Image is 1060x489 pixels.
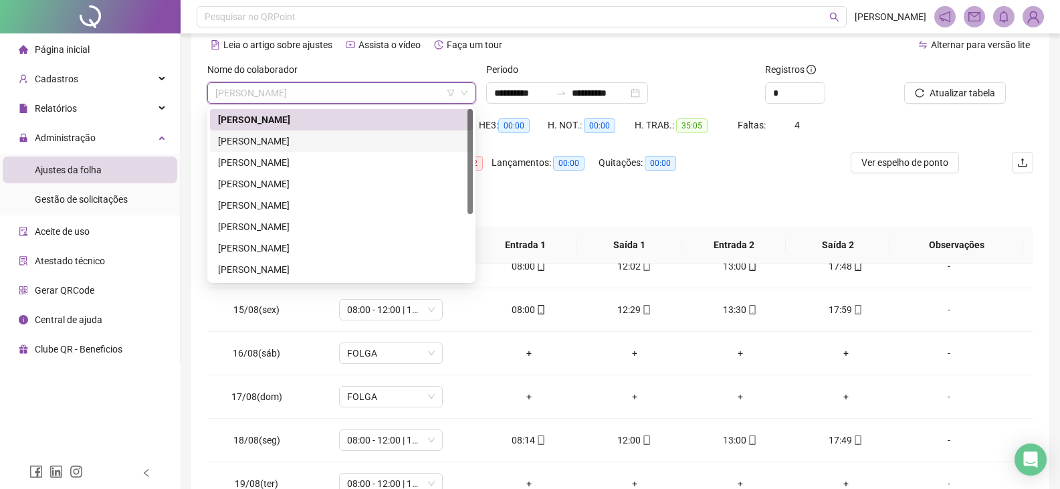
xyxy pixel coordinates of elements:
[218,241,465,256] div: [PERSON_NAME]
[35,344,122,355] span: Clube QR - Beneficios
[939,11,951,23] span: notification
[35,285,94,296] span: Gerar QRCode
[584,118,615,133] span: 00:00
[593,433,677,448] div: 12:00
[804,433,888,448] div: 17:49
[210,130,473,152] div: ALESSANDRO DA SILVA PEREIRA
[210,195,473,216] div: DANIEL SEPULVIDA BARRETO
[487,433,571,448] div: 08:14
[492,155,599,171] div: Lançamentos:
[852,262,863,271] span: mobile
[577,227,681,264] th: Saída 1
[347,430,435,450] span: 08:00 - 12:00 | 13:00 - 17:48
[218,177,465,191] div: [PERSON_NAME]
[473,227,577,264] th: Entrada 1
[855,9,926,24] span: [PERSON_NAME]
[223,39,332,50] span: Leia o artigo sobre ajustes
[19,45,28,54] span: home
[851,152,959,173] button: Ver espelho de ponto
[535,435,546,445] span: mobile
[861,155,948,170] span: Ver espelho de ponto
[233,348,280,359] span: 16/08(sáb)
[479,118,548,133] div: HE 3:
[19,227,28,236] span: audit
[19,315,28,324] span: info-circle
[804,302,888,317] div: 17:59
[890,227,1023,264] th: Observações
[910,259,988,274] div: -
[487,302,571,317] div: 08:00
[556,88,566,98] span: swap-right
[535,305,546,314] span: mobile
[931,39,1030,50] span: Alternar para versão lite
[593,346,677,361] div: +
[910,433,988,448] div: -
[347,300,435,320] span: 08:00 - 12:00 | 13:00 - 17:48
[19,104,28,113] span: file
[556,88,566,98] span: to
[207,62,306,77] label: Nome do colaborador
[804,346,888,361] div: +
[593,302,677,317] div: 12:29
[698,389,782,404] div: +
[346,40,355,50] span: youtube
[918,40,928,50] span: swap
[1017,157,1028,168] span: upload
[19,286,28,295] span: qrcode
[347,343,435,363] span: FOLGA
[211,40,220,50] span: file-text
[915,88,924,98] span: reload
[35,194,128,205] span: Gestão de solicitações
[910,389,988,404] div: -
[599,155,702,171] div: Quitações:
[1015,444,1047,476] div: Open Intercom Messenger
[35,44,90,55] span: Página inicial
[1023,7,1043,27] img: 78437
[746,262,757,271] span: mobile
[487,346,571,361] div: +
[487,389,571,404] div: +
[698,302,782,317] div: 13:30
[70,465,83,478] span: instagram
[910,302,988,317] div: -
[676,118,708,133] span: 35:05
[447,39,502,50] span: Faça um tour
[746,435,757,445] span: mobile
[645,156,676,171] span: 00:00
[548,118,635,133] div: H. NOT.:
[210,259,473,280] div: LUCAS CARVALHO RAMOS
[852,435,863,445] span: mobile
[593,389,677,404] div: +
[930,86,995,100] span: Atualizar tabela
[218,198,465,213] div: [PERSON_NAME]
[447,89,455,97] span: filter
[142,468,151,478] span: left
[210,152,473,173] div: BRUNO LUIZ SOARES MIRANDA
[347,387,435,407] span: FOLGA
[829,12,839,22] span: search
[910,346,988,361] div: -
[210,237,473,259] div: JOSE FABIANO SOARES DO NASCIMENTO
[210,173,473,195] div: CARLOS MAICK GOMES DE OLIVEIRA
[434,40,443,50] span: history
[852,305,863,314] span: mobile
[487,259,571,274] div: 08:00
[998,11,1010,23] span: bell
[19,345,28,354] span: gift
[553,156,585,171] span: 00:00
[804,389,888,404] div: +
[35,256,105,266] span: Atestado técnico
[746,305,757,314] span: mobile
[19,74,28,84] span: user-add
[35,103,77,114] span: Relatórios
[231,391,282,402] span: 17/08(dom)
[218,134,465,149] div: [PERSON_NAME]
[35,74,78,84] span: Cadastros
[233,304,280,315] span: 15/08(sex)
[210,216,473,237] div: FELIPE DE OLIVEIRA EDUARDO
[19,133,28,142] span: lock
[641,262,651,271] span: mobile
[765,62,816,77] span: Registros
[635,118,738,133] div: H. TRAB.:
[786,227,890,264] th: Saída 2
